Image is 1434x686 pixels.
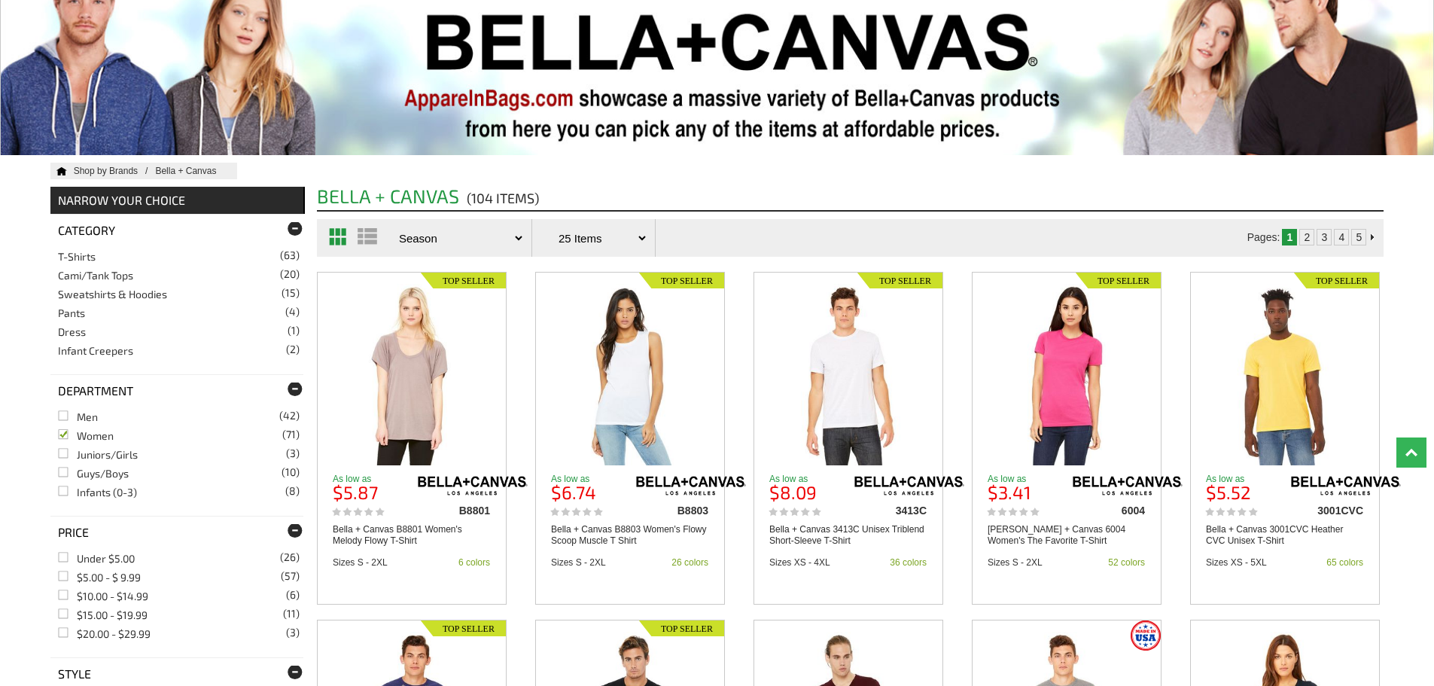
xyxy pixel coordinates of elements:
[1321,231,1327,243] a: 3
[286,627,300,638] span: (3)
[288,325,300,336] span: (1)
[1289,474,1402,497] img: bella-canvas/3001cvc
[58,288,167,300] a: Sweatshirts & Hoodies(15)
[458,558,490,567] div: 6 colors
[50,374,304,407] div: Department
[769,558,830,567] div: Sizes XS - 4XL
[155,166,231,176] a: Shop Bella + Canvas
[988,481,1031,503] b: $3.41
[50,166,67,175] a: Home
[1338,231,1344,243] a: 4
[845,505,927,516] div: 3413C
[857,273,942,288] img: Top Seller
[50,516,304,548] div: Price
[281,571,300,581] span: (57)
[988,474,1069,483] p: As low as
[74,166,156,176] a: Shop by Brands
[58,269,133,282] a: Cami/Tank Tops(20)
[1326,558,1363,567] div: 65 colors
[1206,524,1363,547] a: Bella + Canvas 3001CVC Heather CVC Unisex T-Shirt
[58,325,86,338] a: Dress(1)
[639,620,724,636] img: Top Seller
[58,410,98,423] a: Men(42)
[285,486,300,496] span: (8)
[1304,231,1310,243] a: 2
[639,273,724,288] img: Top Seller
[333,524,490,547] a: Bella + Canvas B8801 Women's Melody Flowy T-Shirt
[467,190,539,211] span: (104 items)
[333,481,378,503] b: $5.87
[286,448,300,459] span: (3)
[58,448,138,461] a: Juniors/Girls(3)
[333,474,414,483] p: As low as
[1371,234,1374,240] img: Next Page
[282,467,300,477] span: (10)
[58,429,114,442] a: Women(71)
[318,284,506,465] a: Bella + Canvas B8801 Women's Melody Flowy T-Shirt
[627,505,708,516] div: B8803
[1076,273,1161,288] img: Top Seller
[1191,284,1379,465] a: Bella + Canvas 3001CVC Unisex Heather CVC T-Shirt
[58,627,151,640] a: $20.00 - $29.99(3)
[282,288,300,298] span: (15)
[973,284,1161,465] a: Bella + Canvas 6004 Women's The Favorite T-Shirt
[1206,558,1267,567] div: Sizes XS - 5XL
[890,558,927,567] div: 36 colors
[285,306,300,317] span: (4)
[769,474,851,483] p: As low as
[671,558,708,567] div: 26 colors
[50,187,306,214] div: NARROW YOUR CHOICE
[769,481,817,503] b: $8.09
[769,524,927,547] a: Bella + Canvas 3413C Unisex Triblend Short-Sleeve T-Shirt
[1294,273,1379,288] img: Top Seller
[551,481,596,503] b: $6.74
[416,474,529,497] img: bella-canvas/b8801
[1071,474,1184,497] img: bella-canvas/6004
[58,486,137,498] a: Infants (0-3)(8)
[1396,438,1426,468] a: Top
[333,558,388,567] div: Sizes S - 2XL
[551,524,708,547] a: Bella + Canvas B8803 Women's Flowy Scoop Muscle T Shirt
[776,284,921,465] img: Bella + Canvas 3413C Triblend Short-Sleeve Unisex T-Shirt
[421,620,506,636] img: Top Seller
[558,284,703,465] img: Bella + Canvas B8803 Women's Flowy Scoop Muscle T Shirt
[286,590,300,600] span: (6)
[58,571,141,584] a: $5.00 - $ 9.99(57)
[551,474,632,483] p: As low as
[635,474,747,497] img: bella-canvas/b8803
[58,344,133,357] a: Infant Creepers(2)
[50,214,304,246] div: Category
[1282,229,1297,245] td: 1
[421,273,506,288] img: Top Seller
[409,505,490,516] div: B8801
[994,284,1140,465] img: Bella + Canvas 6004 Women's The Favorite T-Shirt
[1213,284,1358,465] img: Bella + Canvas 3001CVC Unisex Heather CVC T-Shirt
[853,474,966,497] img: bella-canvas/3413c
[1247,229,1280,245] td: Pages:
[1282,505,1363,516] div: 3001CVC
[280,269,300,279] span: (20)
[1356,231,1362,243] a: 5
[1064,505,1145,516] div: 6004
[282,429,300,440] span: (71)
[988,524,1145,547] a: [PERSON_NAME] + Canvas 6004 Women's The Favorite T-Shirt
[551,558,606,567] div: Sizes S - 2XL
[58,608,148,621] a: $15.00 - $19.99(11)
[280,552,300,563] span: (26)
[58,306,85,319] a: Pants(4)
[286,344,300,355] span: (2)
[1108,558,1145,567] div: 52 colors
[283,608,300,619] span: (11)
[280,250,300,261] span: (63)
[58,590,148,602] a: $10.00 - $14.99(6)
[1206,481,1250,503] b: $5.52
[754,284,942,465] a: Bella + Canvas 3413C Triblend Short-Sleeve Unisex T-Shirt
[58,467,129,480] a: Guys/Boys(10)
[339,284,485,465] img: Bella + Canvas B8801 Women's Melody Flowy T-Shirt
[1206,474,1287,483] p: As low as
[1131,620,1161,651] img: Made in USA
[536,284,724,465] a: Bella + Canvas B8803 Women's Flowy Scoop Muscle T Shirt
[988,558,1043,567] div: Sizes S - 2XL
[58,250,96,263] a: T-Shirts(63)
[279,410,300,421] span: (42)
